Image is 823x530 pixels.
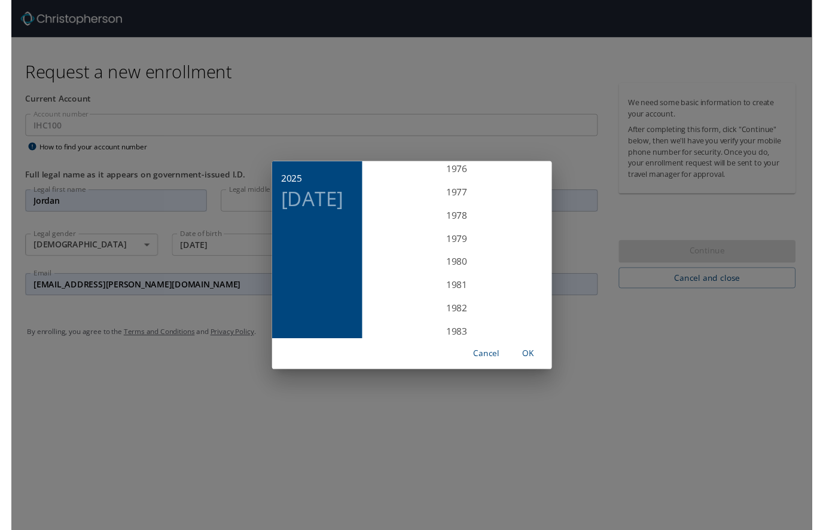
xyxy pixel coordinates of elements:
div: 1977 [365,185,551,209]
span: OK [517,356,546,371]
div: 1982 [365,305,551,329]
button: OK [513,353,551,375]
div: 1979 [365,233,551,257]
span: Cancel [474,356,503,371]
button: [DATE] [278,192,342,217]
div: 1976 [365,161,551,185]
div: 1983 [365,329,551,353]
button: 2025 [278,175,299,192]
div: 1981 [365,281,551,305]
div: 1978 [365,209,551,233]
div: 1980 [365,257,551,281]
button: Cancel [470,353,508,375]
